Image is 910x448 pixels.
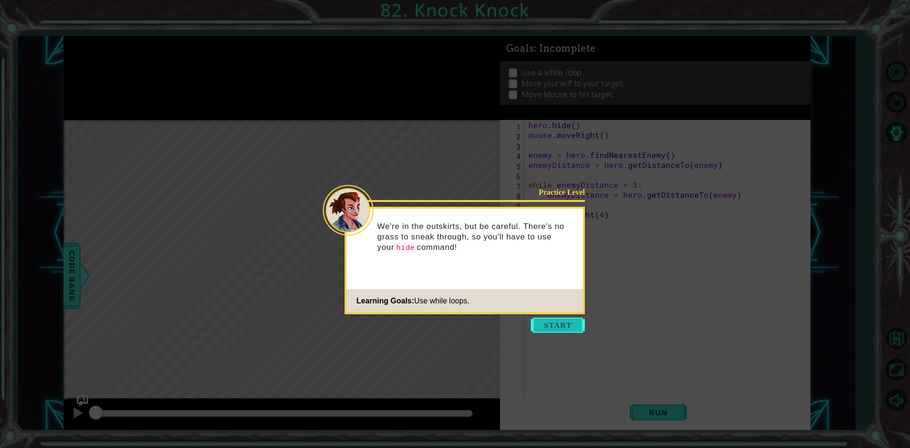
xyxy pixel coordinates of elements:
p: We're in the outskirts, but be careful. There's no grass to sneak through, so you'll have to use ... [377,221,576,253]
div: Practice Level [525,187,585,197]
code: hide [394,243,417,253]
button: Start [531,318,585,333]
span: Use while loops. [414,297,470,305]
span: Learning Goals: [356,297,414,305]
